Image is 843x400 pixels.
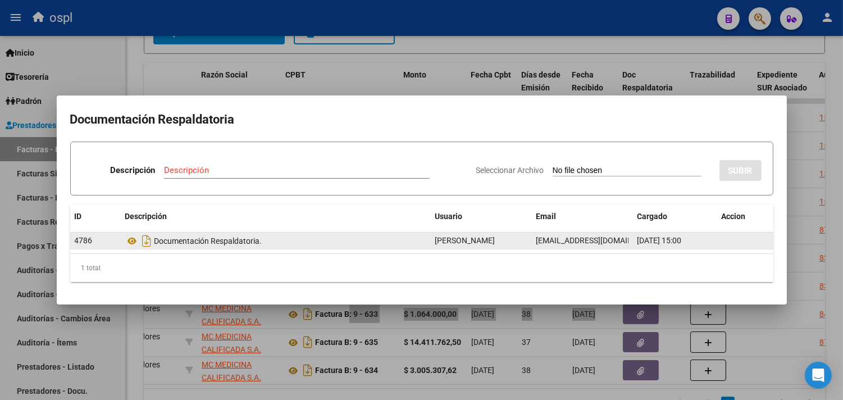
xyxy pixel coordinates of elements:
div: 1 total [70,254,773,282]
button: SUBIR [719,160,762,181]
datatable-header-cell: Accion [717,204,773,229]
span: ID [75,212,82,221]
datatable-header-cell: ID [70,204,121,229]
span: Usuario [435,212,463,221]
div: Documentación Respaldatoria. [125,232,426,250]
span: Email [536,212,557,221]
datatable-header-cell: Descripción [121,204,431,229]
span: Accion [722,212,746,221]
span: SUBIR [728,166,753,176]
datatable-header-cell: Cargado [633,204,717,229]
div: Open Intercom Messenger [805,362,832,389]
span: Seleccionar Archivo [476,166,544,175]
span: Descripción [125,212,167,221]
span: [PERSON_NAME] [435,236,495,245]
h2: Documentación Respaldatoria [70,109,773,130]
span: [DATE] 15:00 [637,236,682,245]
span: [EMAIL_ADDRESS][DOMAIN_NAME] [536,236,661,245]
datatable-header-cell: Usuario [431,204,532,229]
i: Descargar documento [140,232,154,250]
p: Descripción [110,164,155,177]
span: 4786 [75,236,93,245]
span: Cargado [637,212,668,221]
datatable-header-cell: Email [532,204,633,229]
